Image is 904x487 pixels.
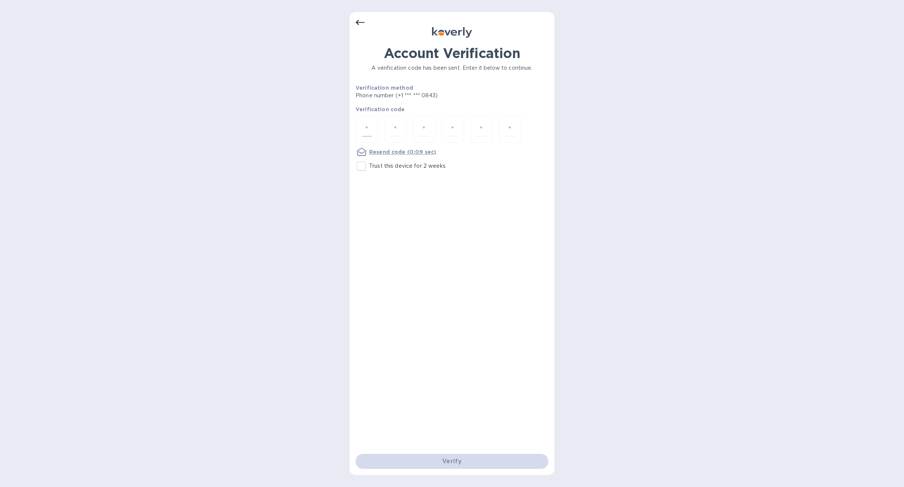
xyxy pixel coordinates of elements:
u: Resend code (0:09 sec) [369,149,436,155]
p: Verification code [356,106,548,113]
p: Trust this device for 2 weeks [369,162,446,170]
h1: Account Verification [356,45,548,61]
b: Verification method [356,85,413,91]
p: A verification code has been sent. Enter it below to continue. [356,64,548,72]
p: Phone number (+1 *** *** 0843) [356,92,495,100]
